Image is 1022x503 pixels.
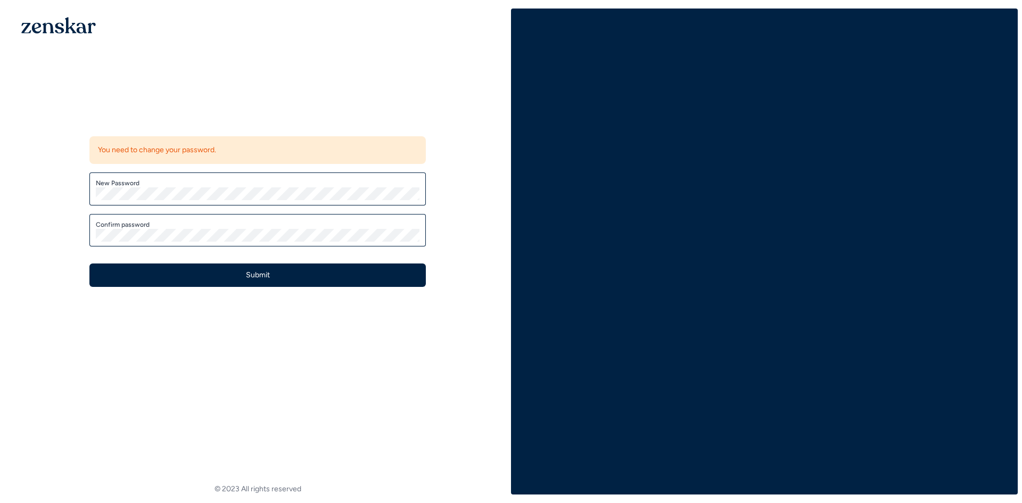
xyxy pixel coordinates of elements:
[21,17,96,34] img: 1OGAJ2xQqyY4LXKgY66KYq0eOWRCkrZdAb3gUhuVAqdWPZE9SRJmCz+oDMSn4zDLXe31Ii730ItAGKgCKgCCgCikA4Av8PJUP...
[4,484,511,494] footer: © 2023 All rights reserved
[96,179,419,187] label: New Password
[89,136,426,164] div: You need to change your password.
[96,220,419,229] label: Confirm password
[89,263,426,287] button: Submit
